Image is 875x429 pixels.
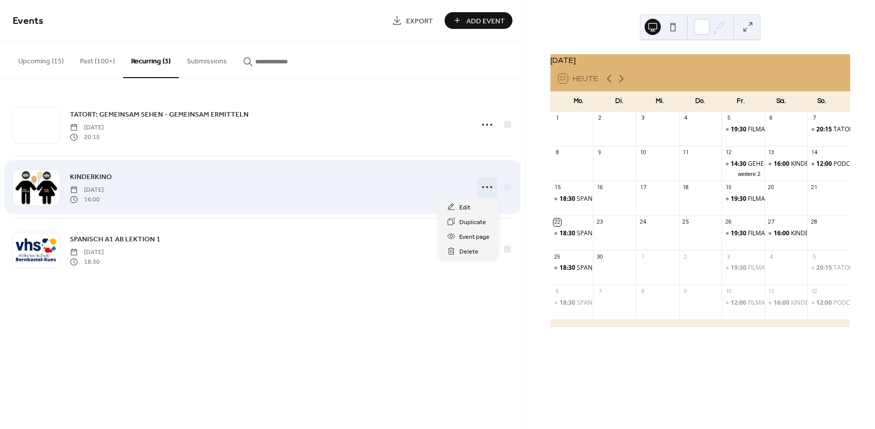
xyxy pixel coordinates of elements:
div: 2 [682,253,690,261]
div: 1 [553,115,561,122]
div: PODCAST LIVE [833,299,874,307]
div: 2 [596,115,604,122]
div: 8 [553,149,561,157]
div: 24 [639,219,647,226]
div: 25 [682,219,690,226]
div: SPANISCH A1 AB LEKTION 1 [550,229,593,238]
span: 12:00 [816,299,833,307]
div: TATORT: GEMEINSAM SEHEN - GEMEINSAM ERMITTELN [807,125,850,134]
div: 20 [768,184,775,191]
span: Duplicate [459,217,486,228]
div: KINDERKINO [765,160,808,168]
button: Upcoming (15) [10,41,72,77]
div: 8 [639,288,647,295]
span: 18:30 [560,299,577,307]
div: [DATE] [550,54,850,66]
div: Mo. [559,91,599,112]
span: Export [406,16,433,26]
div: 12 [810,288,818,295]
span: 19:30 [731,195,748,203]
span: 18:30 [70,257,104,266]
button: Add Event [445,12,512,29]
div: 13 [768,149,775,157]
span: 16:00 [774,299,791,307]
button: Submissions [179,41,235,77]
div: FILMABEND: WENN DER HERBST NAHT [722,229,765,238]
div: FILMABEND: DIE SCHÖNSTE ZEIT UNSERES LEBENS [722,125,765,134]
a: KINDERKINO [70,171,112,183]
div: FILMABEND: WILDE MAUS [748,195,822,203]
div: 10 [639,149,647,157]
div: SPANISCH A1 AB LEKTION 1 [577,299,656,307]
div: FILMABEND: ES IST NUR EINE PHASE, HASE [722,264,765,272]
div: FILMABEND: WILDE MAUS [722,195,765,203]
div: SPANISCH A1 AB LEKTION 1 [550,264,593,272]
span: 12:00 [731,299,748,307]
span: 19:30 [731,125,748,134]
div: 7 [810,115,818,122]
div: 14 [810,149,818,157]
div: SPANISCH A1 AB LEKTION 1 [577,195,656,203]
div: FILMABEND: KUNDSCHAFTER DES FRIEDENS 2 [722,299,765,307]
span: 16:00 [774,160,791,168]
div: 22 [553,219,561,226]
div: So. [802,91,842,112]
span: 16:00 [70,195,104,204]
span: KINDERKINO [70,172,112,183]
div: 27 [768,219,775,226]
div: PODCAST LIVE [807,299,850,307]
span: [DATE] [70,186,104,195]
div: 9 [596,149,604,157]
div: FILMABEND: ES IST NUR EINE PHASE, HASE [748,264,870,272]
a: SPANISCH A1 AB LEKTION 1 [70,233,161,245]
div: 12 [725,149,732,157]
button: Recurring (3) [123,41,179,78]
div: 10 [725,288,732,295]
span: Events [13,11,44,31]
div: 17 [639,184,647,191]
span: 18:30 [560,264,577,272]
div: 11 [768,288,775,295]
div: 21 [810,184,818,191]
span: TATORT: GEMEINSAM SEHEN - GEMEINSAM ERMITTELN [70,110,249,120]
div: 30 [596,253,604,261]
div: 29 [553,253,561,261]
div: KINDERKINO [765,229,808,238]
div: 18 [682,184,690,191]
div: Di. [599,91,640,112]
div: 9 [682,288,690,295]
a: Export [384,12,441,29]
div: SPANISCH A1 AB LEKTION 1 [550,299,593,307]
span: 19:30 [731,264,748,272]
span: Add Event [466,16,505,26]
button: weitere 2 [734,169,765,177]
div: SPANISCH A1 AB LEKTION 1 [550,195,593,203]
div: KINDERKINO [765,299,808,307]
div: 16 [596,184,604,191]
span: 20:15 [70,132,104,141]
span: Edit [459,202,470,213]
div: 11 [682,149,690,157]
div: 19 [725,184,732,191]
div: Sa. [761,91,802,112]
div: 1 [639,253,647,261]
div: Mi. [640,91,680,112]
div: KINDERKINO [791,160,826,168]
span: 20:15 [816,264,833,272]
span: 14:30 [731,160,748,168]
div: 4 [682,115,690,122]
span: 18:30 [560,229,577,238]
a: TATORT: GEMEINSAM SEHEN - GEMEINSAM ERMITTELN [70,109,249,120]
div: PODCAST LIVE [807,160,850,168]
span: 12:00 [816,160,833,168]
div: Fr. [721,91,761,112]
div: GEHEISCHNISTAG: PAULETTE- EIN NEUER DEALER IST IN DER STADT [722,160,765,168]
div: KINDERKINO [791,229,826,238]
div: 5 [810,253,818,261]
span: 18:30 [560,195,577,203]
div: TATORT: GEMEINSAM SEHEN - GEMEINSAM ERMITTELN [807,264,850,272]
span: [DATE] [70,248,104,257]
span: Delete [459,246,479,257]
div: 6 [768,115,775,122]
